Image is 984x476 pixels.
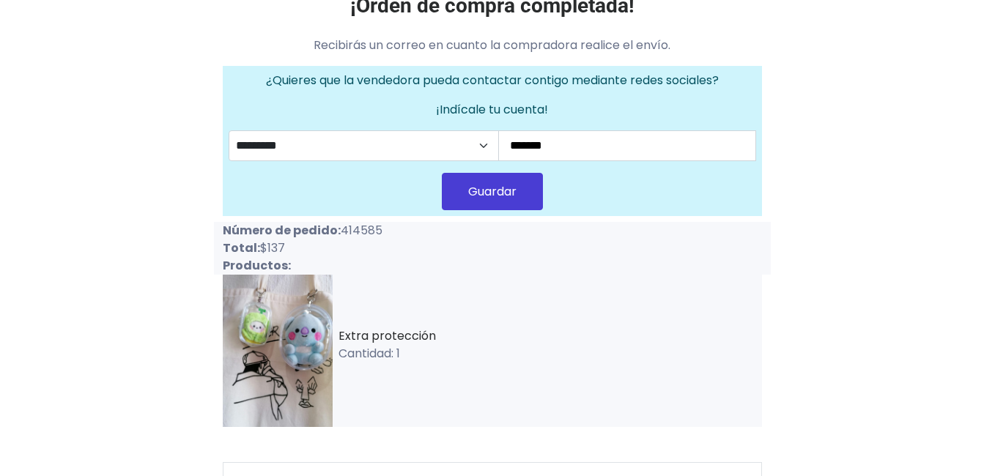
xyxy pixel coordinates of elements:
img: small_1700969799820.jpeg [223,275,333,427]
p: $137 [223,239,484,257]
p: Cantidad: 1 [339,345,762,362]
p: ¡Indícale tu cuenta! [229,101,756,119]
strong: Total: [223,239,260,256]
strong: Número de pedido: [223,222,341,239]
a: Extra protección [339,327,436,344]
p: 414585 [223,222,484,239]
p: Recibirás un correo en cuanto la compradora realice el envío. [223,37,762,54]
button: Guardar [442,173,543,210]
strong: Productos: [223,257,291,274]
p: ¿Quieres que la vendedora pueda contactar contigo mediante redes sociales? [229,72,756,89]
